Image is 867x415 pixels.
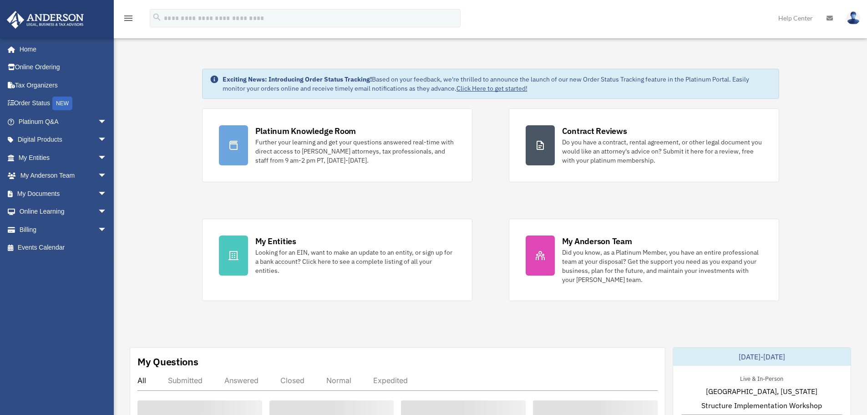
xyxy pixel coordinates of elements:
a: Billingarrow_drop_down [6,220,121,239]
span: arrow_drop_down [98,220,116,239]
img: User Pic [847,11,860,25]
a: My Entities Looking for an EIN, want to make an update to an entity, or sign up for a bank accoun... [202,219,472,301]
a: Platinum Q&Aarrow_drop_down [6,113,121,131]
a: My Documentsarrow_drop_down [6,184,121,203]
div: Contract Reviews [562,125,627,137]
div: NEW [52,97,72,110]
div: My Anderson Team [562,236,632,247]
div: Do you have a contract, rental agreement, or other legal document you would like an attorney's ad... [562,138,762,165]
a: My Anderson Teamarrow_drop_down [6,167,121,185]
div: Expedited [373,376,408,385]
i: menu [123,13,134,24]
span: arrow_drop_down [98,203,116,221]
span: arrow_drop_down [98,113,116,131]
div: Submitted [168,376,203,385]
a: Events Calendar [6,239,121,257]
span: arrow_drop_down [98,149,116,167]
strong: Exciting News: Introducing Order Status Tracking! [223,75,372,83]
div: Further your learning and get your questions answered real-time with direct access to [PERSON_NAM... [255,138,456,165]
div: Answered [224,376,259,385]
div: All [137,376,146,385]
span: [GEOGRAPHIC_DATA], [US_STATE] [706,386,817,397]
div: [DATE]-[DATE] [673,348,851,366]
div: Normal [326,376,351,385]
a: Contract Reviews Do you have a contract, rental agreement, or other legal document you would like... [509,108,779,182]
div: Based on your feedback, we're thrilled to announce the launch of our new Order Status Tracking fe... [223,75,771,93]
a: Home [6,40,116,58]
div: Platinum Knowledge Room [255,125,356,137]
div: Live & In-Person [733,373,791,383]
a: menu [123,16,134,24]
span: arrow_drop_down [98,167,116,185]
img: Anderson Advisors Platinum Portal [4,11,86,29]
a: My Entitiesarrow_drop_down [6,149,121,167]
a: Order StatusNEW [6,94,121,113]
span: Structure Implementation Workshop [701,400,822,411]
div: Looking for an EIN, want to make an update to an entity, or sign up for a bank account? Click her... [255,248,456,275]
span: arrow_drop_down [98,131,116,149]
a: My Anderson Team Did you know, as a Platinum Member, you have an entire professional team at your... [509,219,779,301]
a: Online Learningarrow_drop_down [6,203,121,221]
i: search [152,12,162,22]
div: Closed [280,376,304,385]
div: My Questions [137,355,198,369]
a: Tax Organizers [6,76,121,94]
a: Platinum Knowledge Room Further your learning and get your questions answered real-time with dire... [202,108,472,182]
a: Click Here to get started! [456,84,527,92]
div: My Entities [255,236,296,247]
a: Online Ordering [6,58,121,77]
span: arrow_drop_down [98,184,116,203]
a: Digital Productsarrow_drop_down [6,131,121,149]
div: Did you know, as a Platinum Member, you have an entire professional team at your disposal? Get th... [562,248,762,284]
